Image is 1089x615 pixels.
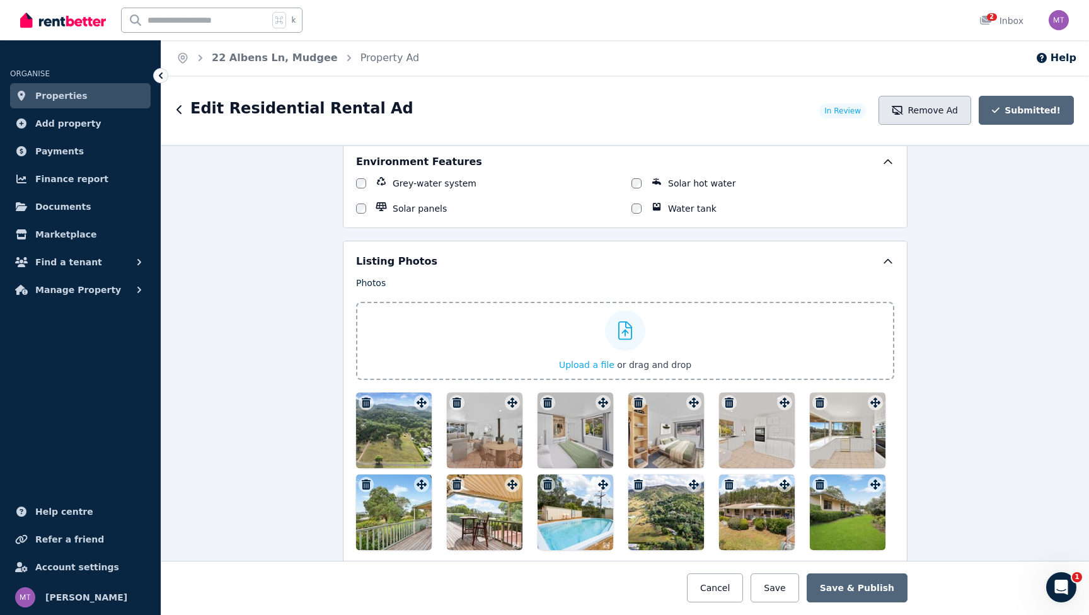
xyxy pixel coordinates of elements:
[35,116,101,131] span: Add property
[10,194,151,219] a: Documents
[751,573,798,602] button: Save
[668,202,717,215] label: Water tank
[35,144,84,159] span: Payments
[190,98,413,118] h1: Edit Residential Rental Ad
[979,14,1023,27] div: Inbox
[35,255,102,270] span: Find a tenant
[10,277,151,302] button: Manage Property
[1035,50,1076,66] button: Help
[1049,10,1069,30] img: Matt Teague
[356,254,437,269] h5: Listing Photos
[10,69,50,78] span: ORGANISE
[10,527,151,552] a: Refer a friend
[1072,572,1082,582] span: 1
[20,11,106,30] img: RentBetter
[393,177,476,190] label: Grey-water system
[10,139,151,164] a: Payments
[879,96,971,125] button: Remove Ad
[824,106,861,116] span: In Review
[807,573,907,602] button: Save & Publish
[15,587,35,607] img: Matt Teague
[356,154,482,170] h5: Environment Features
[35,199,91,214] span: Documents
[35,227,96,242] span: Marketplace
[668,177,735,190] label: Solar hot water
[10,83,151,108] a: Properties
[10,499,151,524] a: Help centre
[559,359,691,371] button: Upload a file or drag and drop
[212,52,338,64] a: 22 Albens Ln, Mudgee
[35,504,93,519] span: Help centre
[10,555,151,580] a: Account settings
[360,52,420,64] a: Property Ad
[10,222,151,247] a: Marketplace
[987,13,997,21] span: 2
[35,171,108,187] span: Finance report
[393,202,447,215] label: Solar panels
[979,96,1074,125] button: Submitted!
[35,532,104,547] span: Refer a friend
[10,166,151,192] a: Finance report
[356,277,894,289] p: Photos
[161,40,434,76] nav: Breadcrumb
[1046,572,1076,602] iframe: Intercom live chat
[291,15,296,25] span: k
[687,573,743,602] button: Cancel
[617,360,691,370] span: or drag and drop
[35,282,121,297] span: Manage Property
[10,111,151,136] a: Add property
[559,360,614,370] span: Upload a file
[35,88,88,103] span: Properties
[10,250,151,275] button: Find a tenant
[35,560,119,575] span: Account settings
[45,590,127,605] span: [PERSON_NAME]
